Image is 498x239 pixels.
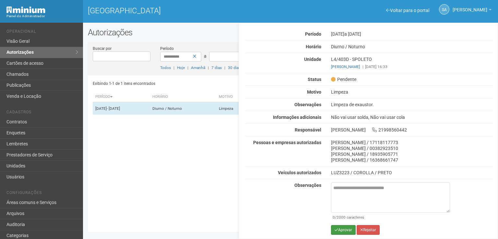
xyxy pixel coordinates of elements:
[331,64,493,70] div: [DATE] 16:33
[295,127,321,132] strong: Responsável
[362,64,363,69] span: |
[333,215,335,220] span: 0
[331,157,493,163] div: [PERSON_NAME] / 16368661747
[228,65,241,70] a: 30 dias
[187,65,188,70] span: |
[273,115,321,120] strong: Informações adicionais
[6,29,78,36] li: Operacional
[216,102,254,115] td: Limpeza
[331,76,356,82] span: Pendente
[191,65,205,70] a: Amanhã
[294,183,321,188] strong: Observações
[6,110,78,117] li: Cadastros
[211,65,222,70] a: 7 dias
[160,46,174,51] label: Período
[453,1,487,12] span: Silvio Anjos
[160,65,171,70] a: Todos
[357,225,380,235] button: Rejeitar
[224,65,225,70] span: |
[150,102,216,115] td: Diurno / Noturno
[208,65,209,70] span: |
[326,44,498,50] div: Diurno / Noturno
[93,46,112,51] label: Buscar por
[253,140,321,145] strong: Pessoas e empresas autorizadas
[306,44,321,49] strong: Horário
[6,6,45,13] img: Minium
[308,77,321,82] strong: Status
[331,145,493,151] div: [PERSON_NAME] / 00382923510
[326,102,498,108] div: Limpeza de exaustor.
[331,140,493,145] div: [PERSON_NAME] / 17118117773
[344,31,361,37] span: a [DATE]
[305,31,321,37] strong: Período
[107,106,120,111] span: - [DATE]
[150,92,216,102] th: Horário
[88,6,286,15] h1: [GEOGRAPHIC_DATA]
[326,89,498,95] div: Limpeza
[294,102,321,107] strong: Observações
[326,56,498,70] div: L4/403D - SPOLETO
[93,79,289,88] div: Exibindo 1-1 de 1 itens encontrados
[331,151,493,157] div: [PERSON_NAME] / 18935905771
[331,170,493,176] div: LUZ3223 / COROLLA / PRETO
[177,65,185,70] a: Hoje
[6,13,78,19] div: Painel do Administrador
[307,89,321,95] strong: Motivo
[331,225,356,235] button: Aprovar
[93,102,150,115] td: [DATE]
[386,8,429,13] a: Voltar para o portal
[326,114,498,120] div: Não vai usar solda, Não vai usar cola
[88,28,493,37] h2: Autorizações
[304,57,321,62] strong: Unidade
[333,214,448,220] div: /2000 caracteres
[216,92,254,102] th: Motivo
[439,4,449,15] a: SA
[453,8,492,13] a: [PERSON_NAME]
[93,92,150,102] th: Período
[326,31,498,37] div: [DATE]
[6,190,78,197] li: Configurações
[278,170,321,175] strong: Veículos autorizados
[204,53,207,59] span: a
[331,64,360,69] a: [PERSON_NAME]
[326,127,498,133] div: [PERSON_NAME] 21998560442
